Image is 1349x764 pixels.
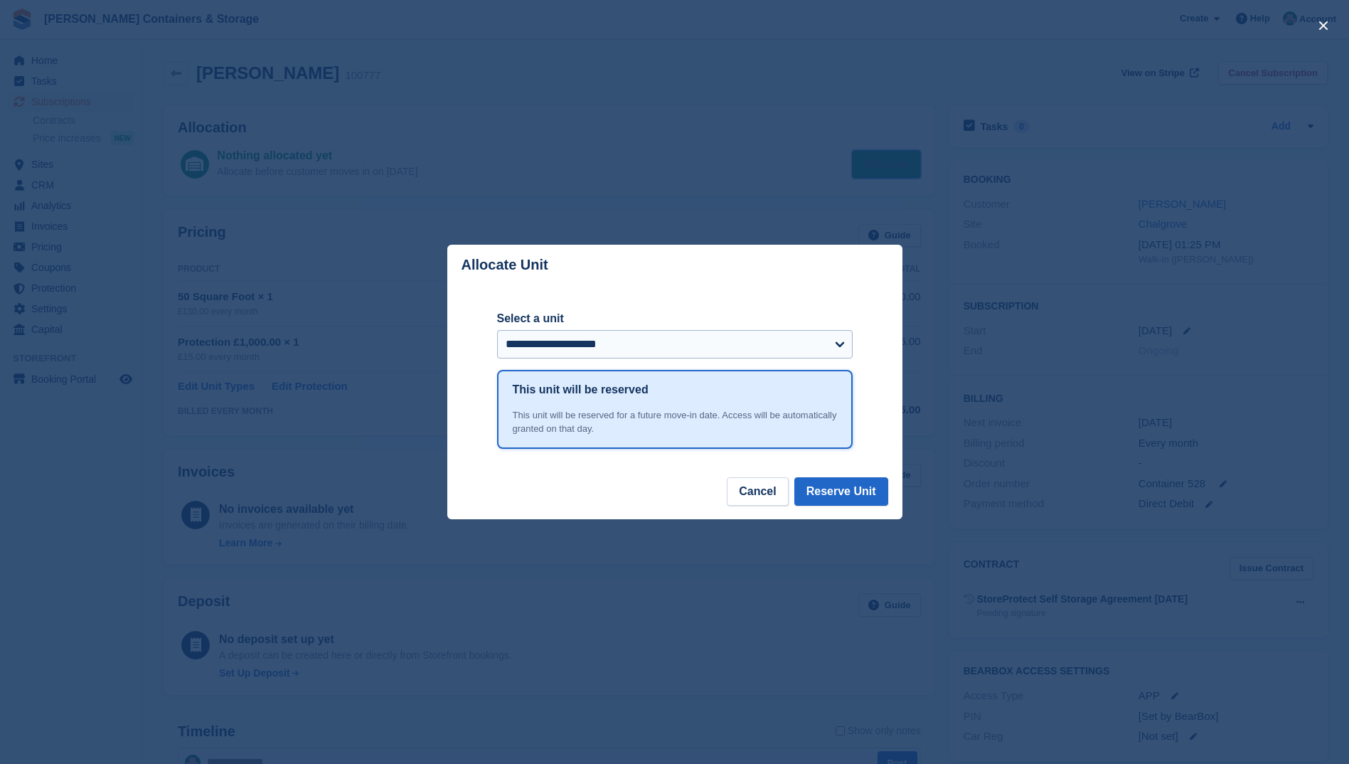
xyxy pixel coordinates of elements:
p: Allocate Unit [462,257,548,273]
div: This unit will be reserved for a future move-in date. Access will be automatically granted on tha... [513,408,837,436]
label: Select a unit [497,310,853,327]
h1: This unit will be reserved [513,381,649,398]
button: Reserve Unit [794,477,888,506]
button: close [1312,14,1335,37]
button: Cancel [727,477,788,506]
